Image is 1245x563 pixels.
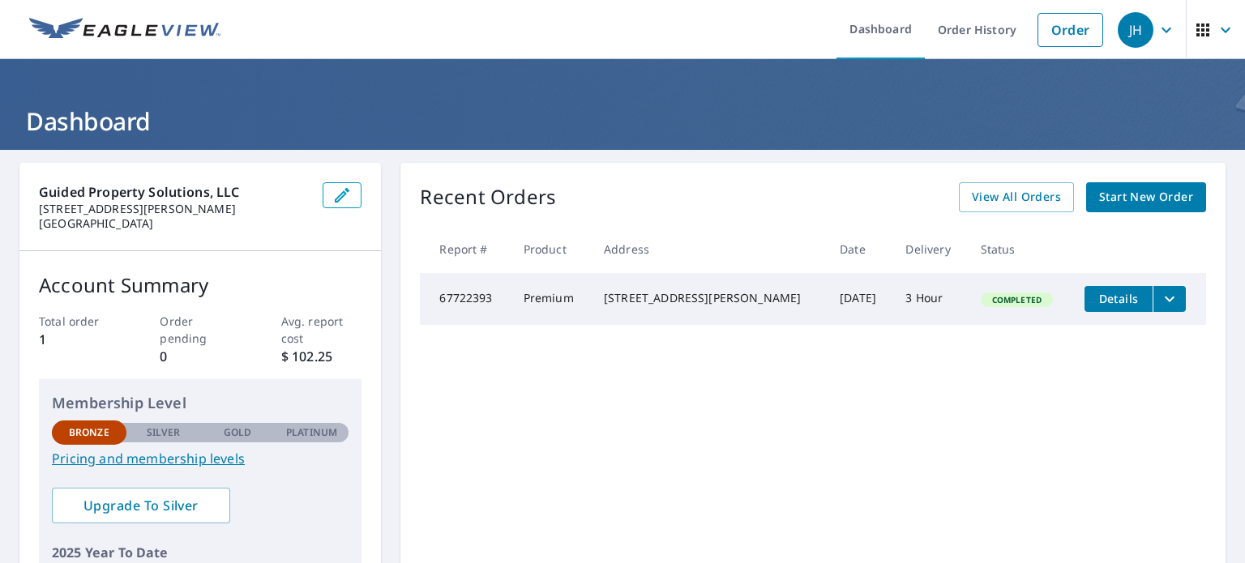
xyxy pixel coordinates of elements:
span: Upgrade To Silver [65,497,217,514]
button: filesDropdownBtn-67722393 [1153,286,1186,312]
h1: Dashboard [19,104,1226,138]
p: 1 [39,330,120,349]
td: 3 Hour [892,273,967,325]
th: Product [511,225,591,273]
span: Details [1094,291,1143,306]
span: Completed [982,294,1051,305]
a: Upgrade To Silver [52,488,230,523]
p: 0 [160,347,241,366]
th: Report # [420,225,510,273]
p: Membership Level [52,392,349,414]
p: Account Summary [39,271,362,300]
th: Date [827,225,892,273]
button: detailsBtn-67722393 [1085,286,1153,312]
p: Silver [147,425,181,440]
td: [DATE] [827,273,892,325]
a: View All Orders [959,182,1074,212]
th: Delivery [892,225,967,273]
p: Order pending [160,313,241,347]
p: [GEOGRAPHIC_DATA] [39,216,310,231]
td: 67722393 [420,273,510,325]
p: [STREET_ADDRESS][PERSON_NAME] [39,202,310,216]
span: Start New Order [1099,187,1193,207]
a: Start New Order [1086,182,1206,212]
div: JH [1118,12,1153,48]
th: Address [591,225,827,273]
p: Recent Orders [420,182,556,212]
p: Bronze [69,425,109,440]
img: EV Logo [29,18,220,42]
a: Order [1037,13,1103,47]
p: Total order [39,313,120,330]
p: Guided Property Solutions, LLC [39,182,310,202]
span: View All Orders [972,187,1061,207]
p: Avg. report cost [281,313,362,347]
div: [STREET_ADDRESS][PERSON_NAME] [604,290,814,306]
p: Gold [224,425,251,440]
th: Status [968,225,1072,273]
p: 2025 Year To Date [52,543,349,562]
a: Pricing and membership levels [52,449,349,468]
p: $ 102.25 [281,347,362,366]
p: Platinum [286,425,337,440]
td: Premium [511,273,591,325]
